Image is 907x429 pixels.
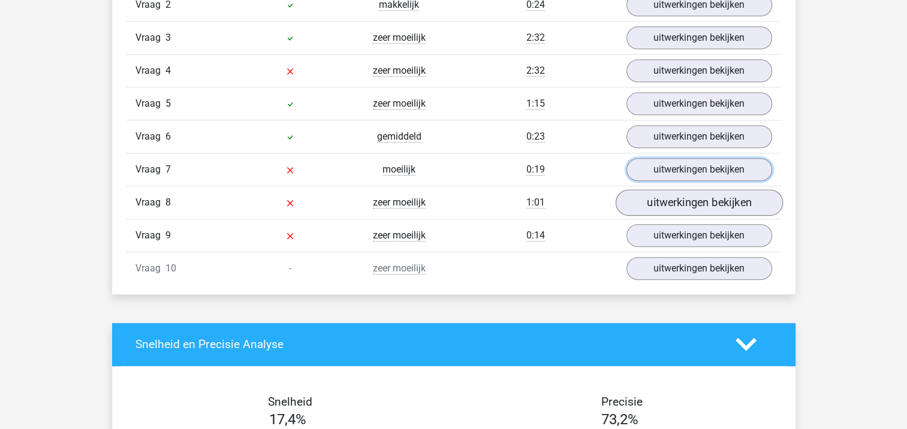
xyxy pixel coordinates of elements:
[526,65,545,77] span: 2:32
[626,158,772,181] a: uitwerkingen bekijken
[373,98,426,110] span: zeer moeilijk
[615,189,782,216] a: uitwerkingen bekijken
[377,131,421,143] span: gemiddeld
[165,197,171,208] span: 8
[626,257,772,280] a: uitwerkingen bekijken
[135,195,165,210] span: Vraag
[135,228,165,243] span: Vraag
[269,411,306,428] span: 17,4%
[135,261,165,276] span: Vraag
[165,229,171,241] span: 9
[165,164,171,175] span: 7
[165,65,171,76] span: 4
[526,164,545,176] span: 0:19
[526,32,545,44] span: 2:32
[626,224,772,247] a: uitwerkingen bekijken
[135,162,165,177] span: Vraag
[373,229,426,241] span: zeer moeilijk
[135,129,165,144] span: Vraag
[526,197,545,209] span: 1:01
[526,229,545,241] span: 0:14
[165,32,171,43] span: 3
[626,26,772,49] a: uitwerkingen bekijken
[526,131,545,143] span: 0:23
[135,64,165,78] span: Vraag
[626,92,772,115] a: uitwerkingen bekijken
[135,337,718,351] h4: Snelheid en Precisie Analyse
[373,262,426,274] span: zeer moeilijk
[165,131,171,142] span: 6
[165,262,176,274] span: 10
[626,125,772,148] a: uitwerkingen bekijken
[373,32,426,44] span: zeer moeilijk
[601,411,638,428] span: 73,2%
[468,395,777,409] h4: Precisie
[165,98,171,109] span: 5
[373,197,426,209] span: zeer moeilijk
[135,395,445,409] h4: Snelheid
[626,59,772,82] a: uitwerkingen bekijken
[526,98,545,110] span: 1:15
[135,96,165,111] span: Vraag
[382,164,415,176] span: moeilijk
[135,31,165,45] span: Vraag
[373,65,426,77] span: zeer moeilijk
[236,261,345,276] div: -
